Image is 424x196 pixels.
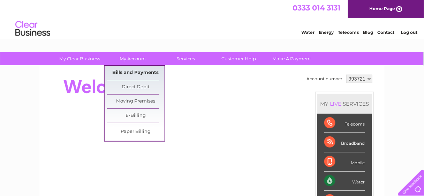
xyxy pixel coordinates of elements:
div: Water [324,172,365,191]
a: Water [301,30,315,35]
a: E-Billing [107,109,165,123]
a: Customer Help [210,52,268,65]
a: Services [157,52,215,65]
a: Energy [319,30,334,35]
div: Broadband [324,133,365,152]
a: Bills and Payments [107,66,165,80]
a: My Account [104,52,162,65]
div: MY SERVICES [317,94,372,114]
a: Telecoms [338,30,359,35]
a: Direct Debit [107,80,165,94]
div: Telecoms [324,114,365,133]
div: LIVE [328,100,343,107]
a: Moving Premises [107,95,165,108]
td: Account number [305,73,344,85]
div: Clear Business is a trading name of Verastar Limited (registered in [GEOGRAPHIC_DATA] No. 3667643... [48,4,377,34]
img: logo.png [15,18,51,39]
a: Paper Billing [107,125,165,139]
a: Make A Payment [263,52,321,65]
a: 0333 014 3131 [293,3,341,12]
a: Blog [363,30,373,35]
a: Log out [401,30,417,35]
a: Contact [378,30,395,35]
a: My Clear Business [51,52,109,65]
div: Mobile [324,152,365,172]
